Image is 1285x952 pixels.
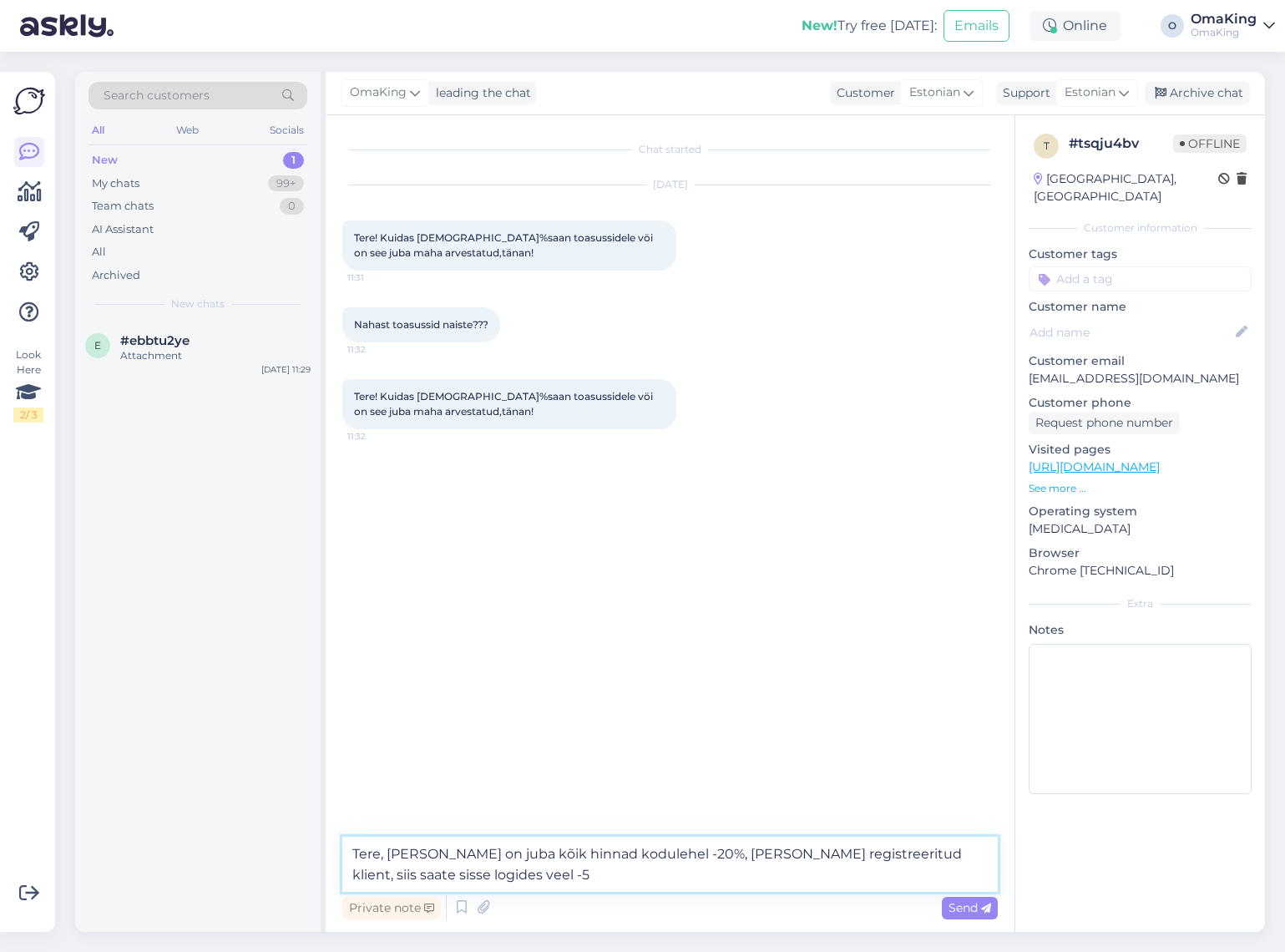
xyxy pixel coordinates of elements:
[342,142,998,157] div: Chat started
[830,84,895,102] div: Customer
[996,84,1050,102] div: Support
[1069,134,1173,154] div: # tsqju4bv
[92,175,139,192] div: My chats
[173,119,202,141] div: Web
[13,347,43,423] div: Look Here
[354,318,488,331] span: Nahast toasussid naiste???
[342,177,998,192] div: [DATE]
[1191,26,1257,39] div: OmaKing
[94,339,101,352] span: e
[13,85,45,117] img: Askly Logo
[429,84,531,102] div: leading the chat
[1161,14,1184,38] div: O
[89,119,108,141] div: All
[1191,13,1275,39] a: OmaKingOmaKing
[1029,298,1252,316] p: Customer name
[802,16,937,36] div: Try free [DATE]:
[350,84,407,102] span: OmaKing
[342,837,998,892] textarea: Tere, [PERSON_NAME] on juba kõik hinnad kodulehel -20%, [PERSON_NAME] registreeritud klient, siis...
[261,363,311,376] div: [DATE] 11:29
[1029,544,1252,562] p: Browser
[347,430,410,443] span: 11:32
[1029,370,1252,387] p: [EMAIL_ADDRESS][DOMAIN_NAME]
[92,267,140,284] div: Archived
[354,390,655,418] span: Tere! Kuidas [DEMOGRAPHIC_DATA]%saan toasussidele vöi on see juba maha arvestatud,tänan!
[1029,503,1252,520] p: Operating system
[1029,621,1252,639] p: Notes
[268,175,304,192] div: 99+
[104,87,210,104] span: Search customers
[1029,596,1252,611] div: Extra
[1191,13,1257,26] div: OmaKing
[92,152,118,169] div: New
[1173,134,1247,153] span: Offline
[1029,481,1252,496] p: See more ...
[1034,170,1218,205] div: [GEOGRAPHIC_DATA], [GEOGRAPHIC_DATA]
[1029,266,1252,291] input: Add a tag
[171,296,225,311] span: New chats
[1145,82,1250,104] div: Archive chat
[1044,139,1050,152] span: t
[1030,323,1232,342] input: Add name
[342,897,441,919] div: Private note
[92,198,154,215] div: Team chats
[354,231,655,259] span: Tere! Kuidas [DEMOGRAPHIC_DATA]%saan toasussidele vöi on see juba maha arvestatud,tänan!
[944,10,1009,42] button: Emails
[1029,246,1252,263] p: Customer tags
[1065,84,1116,102] span: Estonian
[1029,441,1252,458] p: Visited pages
[92,244,106,261] div: All
[266,119,307,141] div: Socials
[1029,562,1252,580] p: Chrome [TECHNICAL_ID]
[347,271,410,284] span: 11:31
[802,18,837,33] b: New!
[347,343,410,356] span: 11:32
[280,198,304,215] div: 0
[92,221,154,238] div: AI Assistant
[1029,220,1252,235] div: Customer information
[1029,352,1252,370] p: Customer email
[909,84,960,102] span: Estonian
[283,152,304,169] div: 1
[120,333,190,348] span: #ebbtu2ye
[1029,412,1180,434] div: Request phone number
[13,408,43,423] div: 2 / 3
[1030,11,1121,41] div: Online
[949,900,991,915] span: Send
[1029,459,1160,474] a: [URL][DOMAIN_NAME]
[120,348,311,363] div: Attachment
[1029,520,1252,538] p: [MEDICAL_DATA]
[1029,394,1252,412] p: Customer phone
